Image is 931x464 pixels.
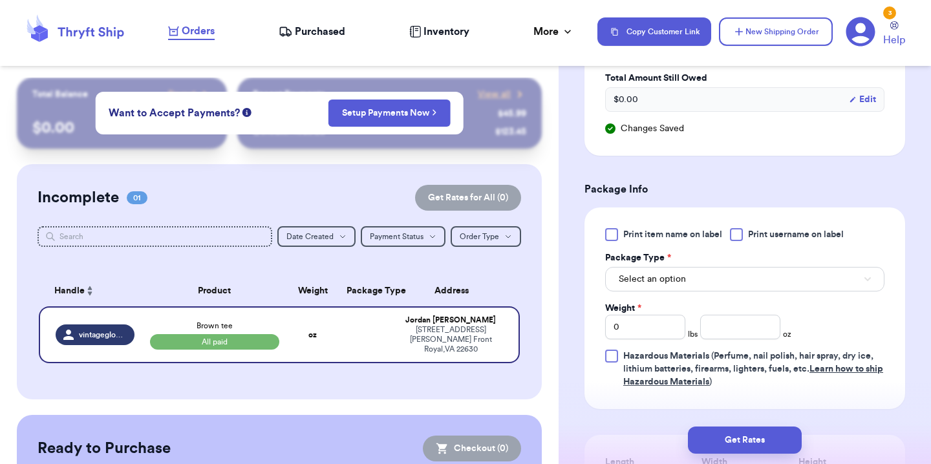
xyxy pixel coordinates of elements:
[748,228,844,241] span: Print username on label
[623,228,722,241] span: Print item name on label
[32,88,88,101] p: Total Balance
[54,284,85,298] span: Handle
[127,191,147,204] span: 01
[883,32,905,48] span: Help
[79,330,127,340] span: vintageglowcandles_
[277,226,356,247] button: Date Created
[605,72,884,85] label: Total Amount Still Owed
[308,331,317,339] strong: oz
[688,427,802,454] button: Get Rates
[533,24,574,39] div: More
[168,23,215,40] a: Orders
[460,233,499,240] span: Order Type
[605,302,641,315] label: Weight
[883,21,905,48] a: Help
[279,24,345,39] a: Purchased
[197,322,233,330] span: Brown tee
[37,226,272,247] input: Search
[623,352,883,386] span: (Perfume, nail polish, hair spray, dry ice, lithium batteries, firearms, lighters, fuels, etc. )
[370,233,423,240] span: Payment Status
[253,88,325,101] p: Recent Payments
[623,352,709,361] span: Hazardous Materials
[361,226,445,247] button: Payment Status
[37,187,119,208] h2: Incomplete
[398,315,503,325] div: Jordan [PERSON_NAME]
[597,17,711,46] button: Copy Customer Link
[328,100,451,127] button: Setup Payments Now
[150,334,279,350] span: All paid
[605,267,884,291] button: Select an option
[415,185,521,211] button: Get Rates for All (0)
[619,273,686,286] span: Select an option
[423,436,521,461] button: Checkout (0)
[688,329,698,339] span: lbs
[287,275,339,306] th: Weight
[37,438,171,459] h2: Ready to Purchase
[286,233,334,240] span: Date Created
[85,283,95,299] button: Sort ascending
[605,251,671,264] label: Package Type
[423,24,469,39] span: Inventory
[109,105,240,121] span: Want to Accept Payments?
[409,24,469,39] a: Inventory
[498,107,526,120] div: $ 45.99
[621,122,684,135] span: Changes Saved
[295,24,345,39] span: Purchased
[342,107,437,120] a: Setup Payments Now
[142,275,287,306] th: Product
[32,118,211,138] p: $ 0.00
[584,182,905,197] h3: Package Info
[614,93,638,106] span: $ 0.00
[478,88,511,101] span: View all
[168,88,196,101] span: Payout
[719,17,833,46] button: New Shipping Order
[391,275,520,306] th: Address
[451,226,521,247] button: Order Type
[883,6,896,19] div: 3
[398,325,503,354] div: [STREET_ADDRESS][PERSON_NAME] Front Royal , VA 22630
[849,93,876,106] button: Edit
[168,88,211,101] a: Payout
[846,17,875,47] a: 3
[478,88,526,101] a: View all
[182,23,215,39] span: Orders
[495,125,526,138] div: $ 123.45
[783,329,791,339] span: oz
[339,275,391,306] th: Package Type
